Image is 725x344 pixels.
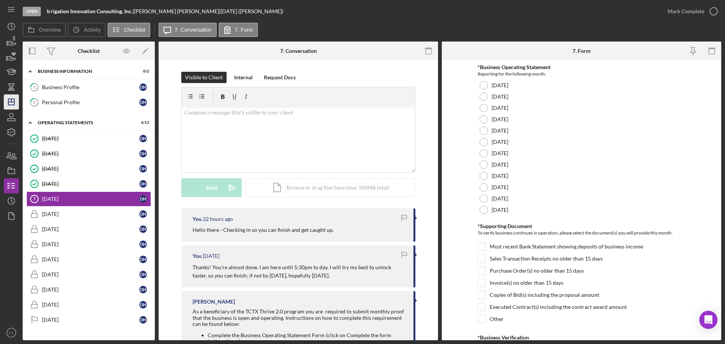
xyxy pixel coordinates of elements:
div: Send [206,178,217,197]
div: D H [139,195,147,203]
div: D H [139,256,147,263]
div: Business Profile [42,84,139,90]
div: Open Intercom Messenger [699,311,717,329]
div: You [193,253,202,259]
div: D H [139,316,147,324]
div: [DATE] [42,241,139,247]
label: [DATE] [492,128,508,134]
a: [DATE]DH [26,252,151,267]
time: 2025-08-14 17:27 [203,216,233,222]
div: Reporting for the following month: [478,70,685,78]
button: 7. Conversation [159,23,217,37]
button: Mark Complete [660,4,721,19]
div: 7. Conversation [280,48,317,54]
label: [DATE] [492,184,508,190]
div: To verify business continues in operation, please select the document(s) you will provide this mo... [478,229,685,239]
p: Thanks! You're almost done. I am here until 5:30pm to day. I will try my best to unlock faster, s... [193,263,406,280]
div: [DATE] [42,151,139,157]
a: [DATE]DH [26,282,151,297]
div: You [193,216,202,222]
button: Overview [23,23,66,37]
div: [DATE] [42,196,139,202]
label: Copies of Bid(s) including the proposal amount [490,291,599,299]
div: [DATE] [42,136,139,142]
button: Send [181,178,242,197]
div: [PERSON_NAME] [193,299,235,305]
a: [DATE]DH [26,312,151,327]
div: | [47,8,134,14]
label: [DATE] [492,94,508,100]
div: D H [139,165,147,173]
label: Purchase Order(s) no older than 15 days [490,267,584,275]
b: Irrigation Innovation Consulting, Inc. [47,8,133,14]
label: [DATE] [492,162,508,168]
a: [DATE]DH [26,131,151,146]
div: *Business Operating Statement [478,64,685,70]
label: [DATE] [492,207,508,213]
div: Checklist [78,48,100,54]
label: Overview [39,27,61,33]
tspan: 2 [33,100,35,105]
div: [DATE] [42,256,139,262]
div: [DATE] [42,211,139,217]
a: 1Business ProfileDH [26,80,151,95]
label: [DATE] [492,196,508,202]
label: [DATE] [492,105,508,111]
label: 7. Form [235,27,253,33]
div: *Business Verification [478,335,685,341]
div: D H [139,301,147,309]
div: [PERSON_NAME] [PERSON_NAME] | [134,8,221,14]
a: [DATE]DH [26,267,151,282]
button: Checklist [108,23,150,37]
div: Internal [234,72,253,83]
div: Request Docs [264,72,296,83]
button: YY [4,325,19,340]
p: Hello there - Checking in so you can finish and get caught up. [193,226,334,234]
label: Other [490,315,504,323]
div: D H [139,271,147,278]
div: 4 / 13 [136,120,149,125]
label: [DATE] [492,150,508,156]
text: YY [9,331,14,335]
div: D H [139,286,147,293]
a: 2Personal ProfileDH [26,95,151,110]
label: Invoice(s) no older than 15 days [490,279,563,287]
div: D H [139,225,147,233]
div: [DATE] [42,317,139,323]
label: 7. Conversation [175,27,212,33]
a: [DATE]DH [26,146,151,161]
div: [DATE] [42,302,139,308]
a: [DATE]DH [26,237,151,252]
div: D H [139,241,147,248]
a: [DATE]DH [26,222,151,237]
a: [DATE]DH [26,161,151,176]
tspan: 7 [33,197,35,201]
div: Visible to Client [185,72,223,83]
div: D H [139,135,147,142]
div: [DATE] [42,226,139,232]
a: [DATE]DH [26,176,151,191]
label: Sales Transaction Receipts no older than 15 days [490,255,603,262]
div: [DATE] [42,181,139,187]
div: As a beneficiary of the TCTX Thrive 2.0 program you are required to submit monthly proof that the... [193,309,406,327]
div: Personal Profile [42,99,139,105]
label: Checklist [124,27,145,33]
button: Visible to Client [181,72,227,83]
div: 0 / 2 [136,69,149,74]
div: [DATE] [42,166,139,172]
div: BUSINESS INFORMATION [38,69,130,74]
div: [DATE] [42,287,139,293]
button: Request Docs [260,72,299,83]
div: D H [139,83,147,91]
time: 2025-08-12 21:42 [203,253,219,259]
label: Executed Contract(s) including the contract award amount [490,303,627,311]
div: *Supporting Document [478,223,685,229]
button: Internal [230,72,256,83]
label: [DATE] [492,139,508,145]
tspan: 1 [33,85,35,89]
label: Most recent Bank Statement showing deposits of business income [490,243,643,250]
div: D H [139,99,147,106]
div: D H [139,150,147,157]
a: 7[DATE]DH [26,191,151,207]
div: Open [23,7,41,16]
